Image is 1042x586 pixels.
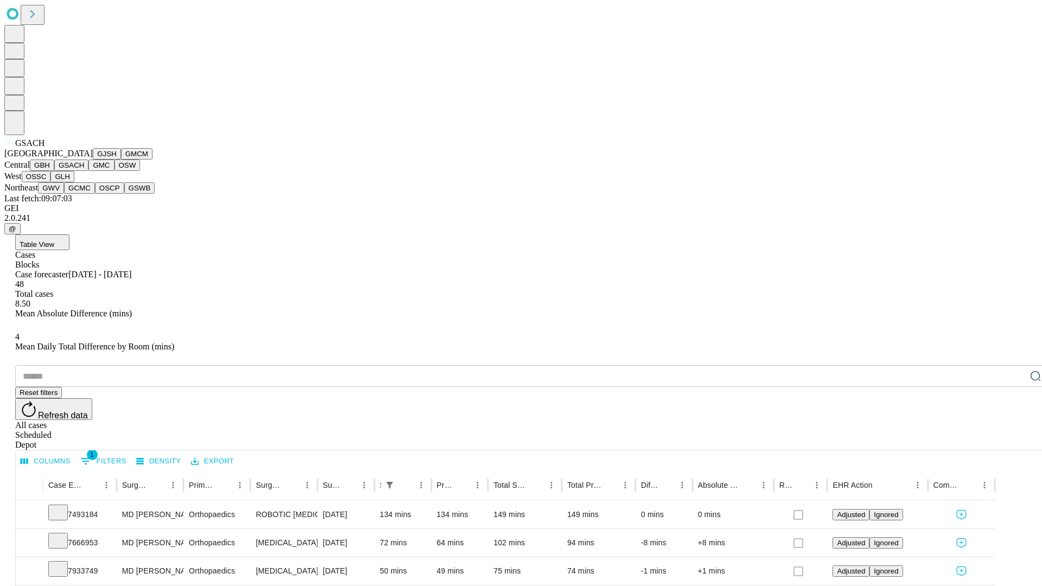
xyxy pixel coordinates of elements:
button: GMCM [121,148,153,160]
button: GWV [38,182,64,194]
button: GJSH [93,148,121,160]
button: Menu [99,477,114,493]
button: Show filters [382,477,397,493]
div: +8 mins [698,529,768,557]
button: Sort [150,477,166,493]
div: 75 mins [493,557,556,585]
div: 94 mins [567,529,630,557]
button: Menu [232,477,247,493]
button: GLH [50,171,74,182]
button: Expand [21,506,37,525]
div: Absolute Difference [698,481,740,489]
div: +1 mins [698,557,768,585]
span: Ignored [874,511,898,519]
span: Reset filters [20,388,58,397]
button: Menu [300,477,315,493]
button: Adjusted [833,537,869,549]
button: Table View [15,234,69,250]
button: Menu [544,477,559,493]
div: EHR Action [833,481,872,489]
button: OSCP [95,182,124,194]
div: 149 mins [493,501,556,528]
span: Mean Absolute Difference (mins) [15,309,132,318]
div: MD [PERSON_NAME] [122,557,178,585]
div: Surgery Date [323,481,340,489]
button: Sort [962,477,977,493]
div: [MEDICAL_DATA] MEDIAL OR LATERAL MENISCECTOMY [256,557,312,585]
div: [DATE] [323,557,369,585]
button: Sort [602,477,618,493]
button: Sort [741,477,756,493]
div: 72 mins [380,529,426,557]
button: Show filters [78,453,129,470]
div: Comments [933,481,961,489]
span: Case forecaster [15,270,68,279]
button: Menu [977,477,992,493]
button: Select columns [18,453,73,470]
div: 64 mins [437,529,483,557]
button: Ignored [869,509,903,520]
span: @ [9,225,16,233]
div: 49 mins [437,557,483,585]
div: 50 mins [380,557,426,585]
div: 102 mins [493,529,556,557]
button: @ [4,223,21,234]
div: Orthopaedics [189,501,245,528]
span: Ignored [874,567,898,575]
span: Adjusted [837,567,865,575]
button: Menu [470,477,485,493]
button: Sort [455,477,470,493]
div: ROBOTIC [MEDICAL_DATA] KNEE TOTAL [256,501,312,528]
div: [DATE] [323,501,369,528]
button: Expand [21,534,37,553]
button: Export [188,453,237,470]
div: GEI [4,203,1038,213]
div: 7666953 [48,529,111,557]
button: GBH [30,160,54,171]
button: Adjusted [833,509,869,520]
button: Menu [675,477,690,493]
div: 2.0.241 [4,213,1038,223]
button: Sort [284,477,300,493]
div: 134 mins [437,501,483,528]
span: Adjusted [837,511,865,519]
button: OSSC [22,171,51,182]
button: Menu [414,477,429,493]
div: 149 mins [567,501,630,528]
span: Central [4,160,30,169]
span: Adjusted [837,539,865,547]
div: -8 mins [641,529,687,557]
div: 1 active filter [382,477,397,493]
div: Difference [641,481,658,489]
div: 74 mins [567,557,630,585]
button: Sort [529,477,544,493]
button: Ignored [869,565,903,577]
span: [DATE] - [DATE] [68,270,131,279]
span: West [4,171,22,181]
div: Primary Service [189,481,216,489]
div: -1 mins [641,557,687,585]
button: Menu [809,477,824,493]
button: Adjusted [833,565,869,577]
div: MD [PERSON_NAME] [122,501,178,528]
span: Last fetch: 09:07:03 [4,194,72,203]
button: Sort [874,477,889,493]
div: Orthopaedics [189,557,245,585]
button: Menu [357,477,372,493]
span: Table View [20,240,54,249]
button: Menu [756,477,771,493]
span: Mean Daily Total Difference by Room (mins) [15,342,174,351]
span: Ignored [874,539,898,547]
button: OSW [115,160,141,171]
span: 1 [87,449,98,460]
div: Case Epic Id [48,481,82,489]
button: GSACH [54,160,88,171]
div: Total Predicted Duration [567,481,601,489]
button: Sort [659,477,675,493]
div: [MEDICAL_DATA] LYSIS OF [MEDICAL_DATA] [256,529,312,557]
button: Refresh data [15,398,92,420]
div: 134 mins [380,501,426,528]
button: Sort [217,477,232,493]
span: Total cases [15,289,53,298]
span: Refresh data [38,411,88,420]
